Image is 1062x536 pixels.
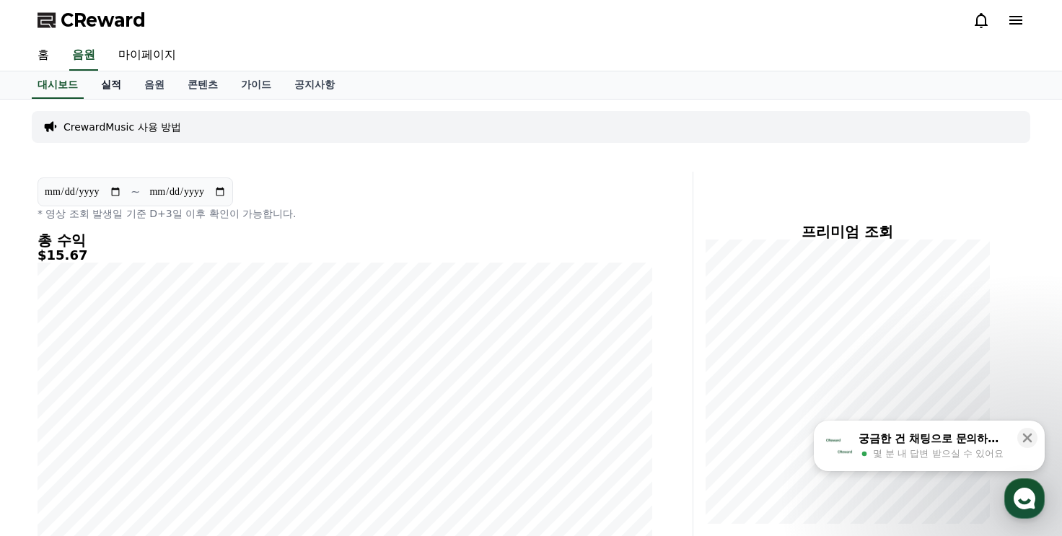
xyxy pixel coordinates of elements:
[107,40,188,71] a: 마이페이지
[32,71,84,99] a: 대시보드
[229,71,283,99] a: 가이드
[283,71,346,99] a: 공지사항
[69,40,98,71] a: 음원
[26,40,61,71] a: 홈
[223,438,240,449] span: 설정
[95,416,186,452] a: 대화
[38,232,652,248] h4: 총 수익
[45,438,54,449] span: 홈
[38,248,652,263] h5: $15.67
[186,416,277,452] a: 설정
[61,9,146,32] span: CReward
[705,224,990,240] h4: 프리미엄 조회
[4,416,95,452] a: 홈
[133,71,176,99] a: 음원
[89,71,133,99] a: 실적
[63,120,181,134] a: CrewardMusic 사용 방법
[132,439,149,450] span: 대화
[38,9,146,32] a: CReward
[131,183,140,201] p: ~
[176,71,229,99] a: 콘텐츠
[38,206,652,221] p: * 영상 조회 발생일 기준 D+3일 이후 확인이 가능합니다.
